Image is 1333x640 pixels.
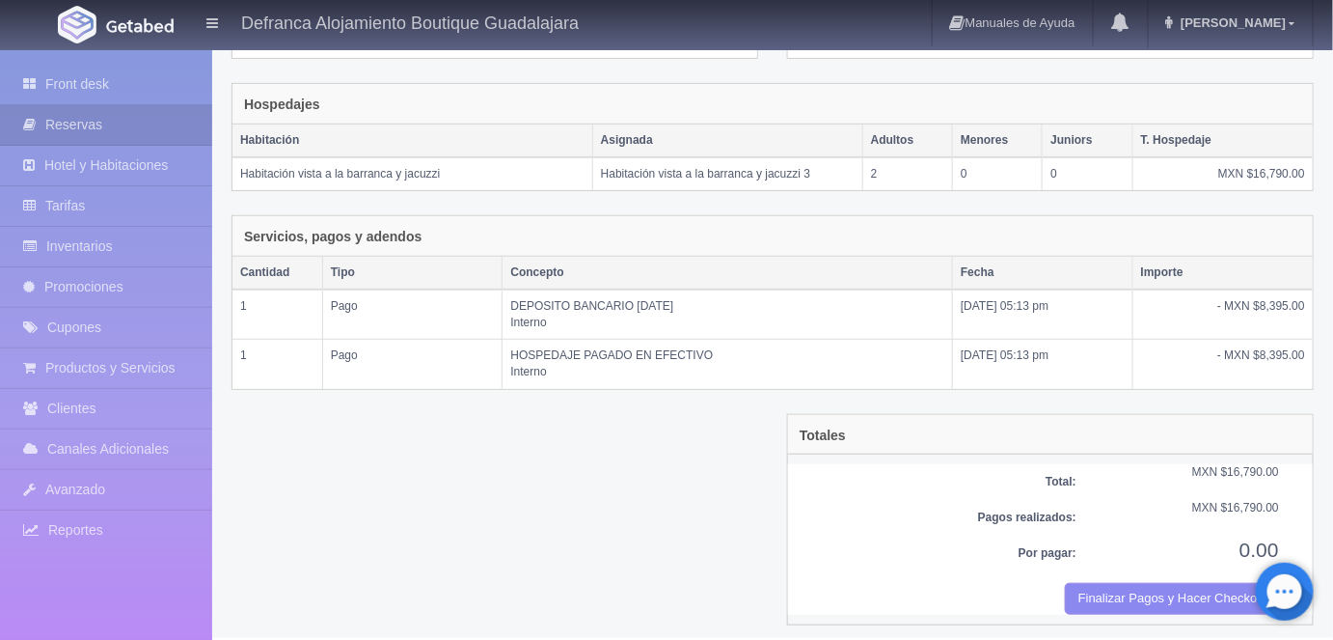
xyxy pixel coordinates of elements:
[1043,157,1132,190] td: 0
[592,157,862,190] td: Habitación vista a la barranca y jacuzzi 3
[232,340,322,389] td: 1
[1132,257,1313,290] th: Importe
[232,257,322,290] th: Cantidad
[1043,125,1132,157] th: Juniors
[1176,15,1286,30] span: [PERSON_NAME]
[232,125,592,157] th: Habitación
[953,125,1043,157] th: Menores
[1132,290,1313,340] td: - MXN $8,395.00
[232,157,592,190] td: Habitación vista a la barranca y jacuzzi
[244,97,320,112] h4: Hospedajes
[1091,464,1293,481] div: MXN $16,790.00
[953,290,1133,340] td: [DATE] 05:13 pm
[953,257,1133,290] th: Fecha
[862,157,952,190] td: 2
[1046,475,1076,488] b: Total:
[322,290,503,340] td: Pago
[953,340,1133,389] td: [DATE] 05:13 pm
[800,429,846,443] h4: Totales
[503,257,953,290] th: Concepto
[1019,546,1076,560] b: Por pagar:
[1132,340,1313,389] td: - MXN $8,395.00
[1132,125,1313,157] th: T. Hospedaje
[592,125,862,157] th: Asignada
[1091,500,1293,516] div: MXN $16,790.00
[58,6,96,43] img: Getabed
[1132,157,1313,190] td: MXN $16,790.00
[322,340,503,389] td: Pago
[503,340,953,389] td: HOSPEDAJE PAGADO EN EFECTIVO Interno
[106,18,174,33] img: Getabed
[862,125,952,157] th: Adultos
[241,10,579,34] h4: Defranca Alojamiento Boutique Guadalajara
[322,257,503,290] th: Tipo
[503,290,953,340] td: DEPOSITO BANCARIO [DATE] Interno
[244,230,422,244] h4: Servicios, pagos y adendos
[1065,583,1279,615] button: Finalizar Pagos y Hacer Checkout
[978,511,1076,524] b: Pagos realizados:
[1091,536,1293,564] div: 0.00
[953,157,1043,190] td: 0
[232,290,322,340] td: 1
